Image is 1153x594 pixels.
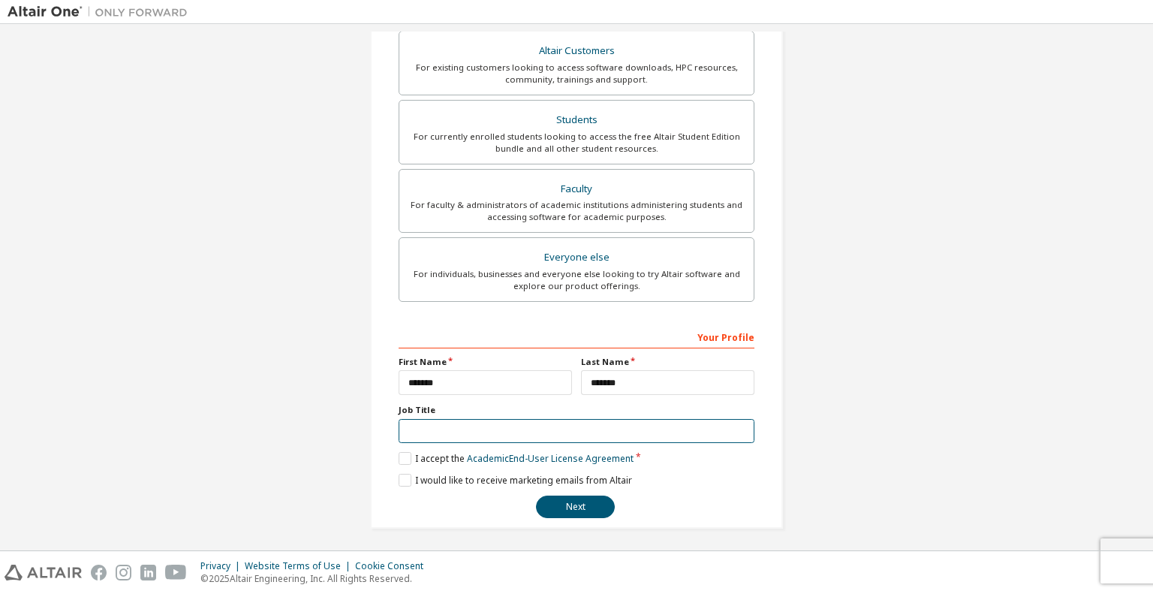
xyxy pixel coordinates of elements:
div: Students [408,110,745,131]
button: Next [536,496,615,518]
label: First Name [399,356,572,368]
div: Everyone else [408,247,745,268]
label: I accept the [399,452,634,465]
div: For currently enrolled students looking to access the free Altair Student Edition bundle and all ... [408,131,745,155]
label: I would like to receive marketing emails from Altair [399,474,632,487]
label: Last Name [581,356,754,368]
img: Altair One [8,5,195,20]
img: youtube.svg [165,565,187,580]
div: Cookie Consent [355,560,432,572]
div: For individuals, businesses and everyone else looking to try Altair software and explore our prod... [408,268,745,292]
img: instagram.svg [116,565,131,580]
div: For existing customers looking to access software downloads, HPC resources, community, trainings ... [408,62,745,86]
a: Academic End-User License Agreement [467,452,634,465]
label: Job Title [399,404,754,416]
p: © 2025 Altair Engineering, Inc. All Rights Reserved. [200,572,432,585]
div: For faculty & administrators of academic institutions administering students and accessing softwa... [408,199,745,223]
div: Faculty [408,179,745,200]
img: altair_logo.svg [5,565,82,580]
div: Altair Customers [408,41,745,62]
div: Privacy [200,560,245,572]
img: facebook.svg [91,565,107,580]
img: linkedin.svg [140,565,156,580]
div: Your Profile [399,324,754,348]
div: Website Terms of Use [245,560,355,572]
